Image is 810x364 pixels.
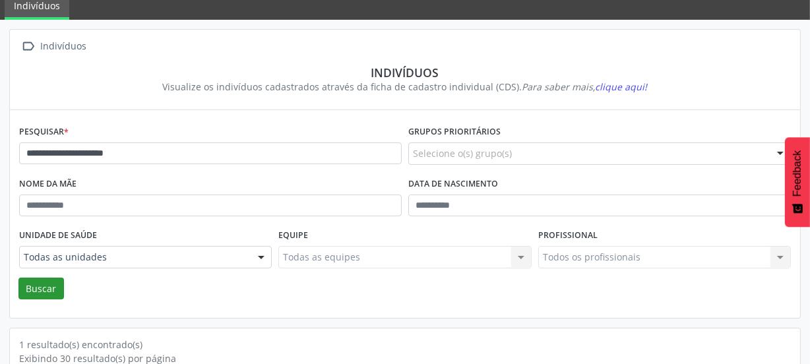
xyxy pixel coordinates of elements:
[24,251,245,264] span: Todas as unidades
[408,174,498,195] label: Data de nascimento
[19,37,38,56] i: 
[538,226,598,246] label: Profissional
[785,137,810,227] button: Feedback - Mostrar pesquisa
[28,80,782,94] div: Visualize os indivíduos cadastrados através da ficha de cadastro individual (CDS).
[38,37,89,56] div: Indivíduos
[792,150,803,197] span: Feedback
[19,122,69,142] label: Pesquisar
[18,278,64,300] button: Buscar
[28,65,782,80] div: Indivíduos
[19,174,77,195] label: Nome da mãe
[522,80,648,93] i: Para saber mais,
[19,226,97,246] label: Unidade de saúde
[596,80,648,93] span: clique aqui!
[19,338,791,351] div: 1 resultado(s) encontrado(s)
[19,37,89,56] a:  Indivíduos
[408,122,501,142] label: Grupos prioritários
[278,226,308,246] label: Equipe
[413,146,512,160] span: Selecione o(s) grupo(s)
